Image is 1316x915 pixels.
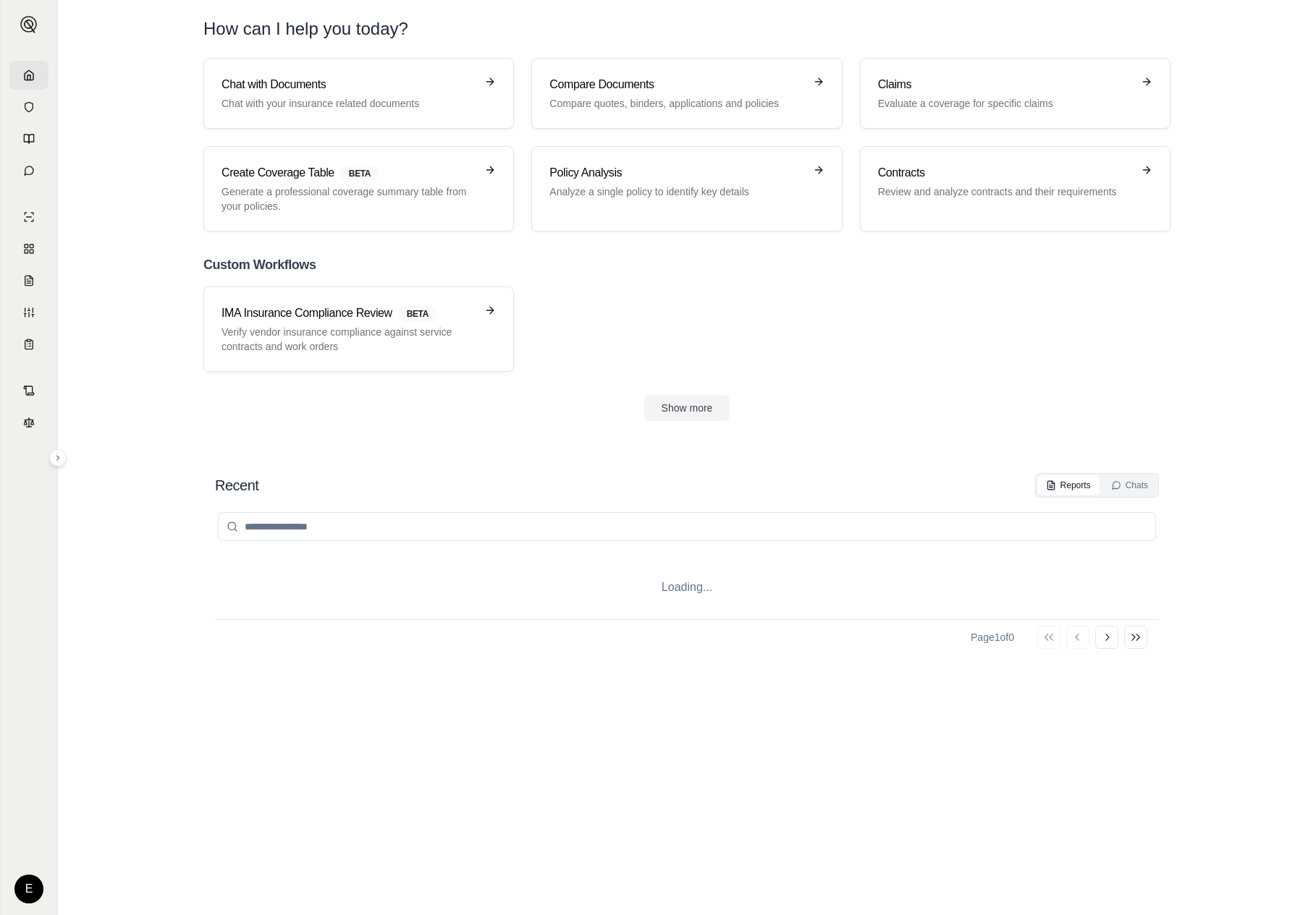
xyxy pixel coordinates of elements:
p: Compare quotes, binders, applications and policies [549,96,803,111]
a: ClaimsEvaluate a coverage for specific claims [860,58,1171,129]
div: E [14,874,43,903]
button: Reports [1037,475,1100,495]
h3: Compare Documents [549,76,803,93]
div: Page 1 of 0 [971,630,1014,644]
a: Documents Vault [9,93,48,122]
span: BETA [340,166,379,182]
p: Chat with your insurance related documents [222,96,476,111]
img: Expand sidebar [20,16,38,33]
a: Legal Search Engine [9,408,48,437]
a: Create Coverage TableBETAGenerate a professional coverage summary table from your policies. [203,146,514,231]
div: Chats [1111,480,1148,491]
div: Reports [1046,480,1091,491]
h3: Policy Analysis [549,164,803,182]
h3: Contracts [878,164,1132,182]
a: Contract Analysis [9,376,48,405]
a: Home [9,61,48,90]
a: Chat with DocumentsChat with your insurance related documents [203,58,514,129]
a: Coverage Table [9,330,48,359]
h3: IMA Insurance Compliance Review [222,305,476,322]
h3: Create Coverage Table [222,164,476,182]
p: Verify vendor insurance compliance against service contracts and work orders [222,325,476,354]
a: ContractsReview and analyze contracts and their requirements [860,146,1171,231]
span: BETA [398,306,437,322]
p: Generate a professional coverage summary table from your policies. [222,184,476,213]
h3: Claims [878,76,1132,93]
a: Policy Comparisons [9,234,48,263]
h2: Recent [215,475,258,495]
p: Analyze a single policy to identify key details [549,184,803,199]
div: Loading... [215,556,1159,619]
a: Custom Report [9,298,48,327]
p: Evaluate a coverage for specific claims [878,96,1132,111]
h3: Chat with Documents [222,76,476,93]
h1: How can I help you today? [203,17,1171,41]
a: Compare DocumentsCompare quotes, binders, applications and policies [531,58,842,129]
a: Chat [9,156,48,185]
h2: Custom Workflows [203,255,1171,275]
a: Claim Coverage [9,266,48,295]
button: Expand sidebar [14,10,43,39]
button: Chats [1102,475,1157,495]
a: Single Policy [9,203,48,231]
a: Policy AnalysisAnalyze a single policy to identify key details [531,146,842,231]
p: Review and analyze contracts and their requirements [878,184,1132,199]
a: Prompt Library [9,124,48,153]
a: IMA Insurance Compliance ReviewBETAVerify vendor insurance compliance against service contracts a... [203,286,514,372]
button: Show more [644,395,730,421]
button: Expand sidebar [49,449,67,467]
